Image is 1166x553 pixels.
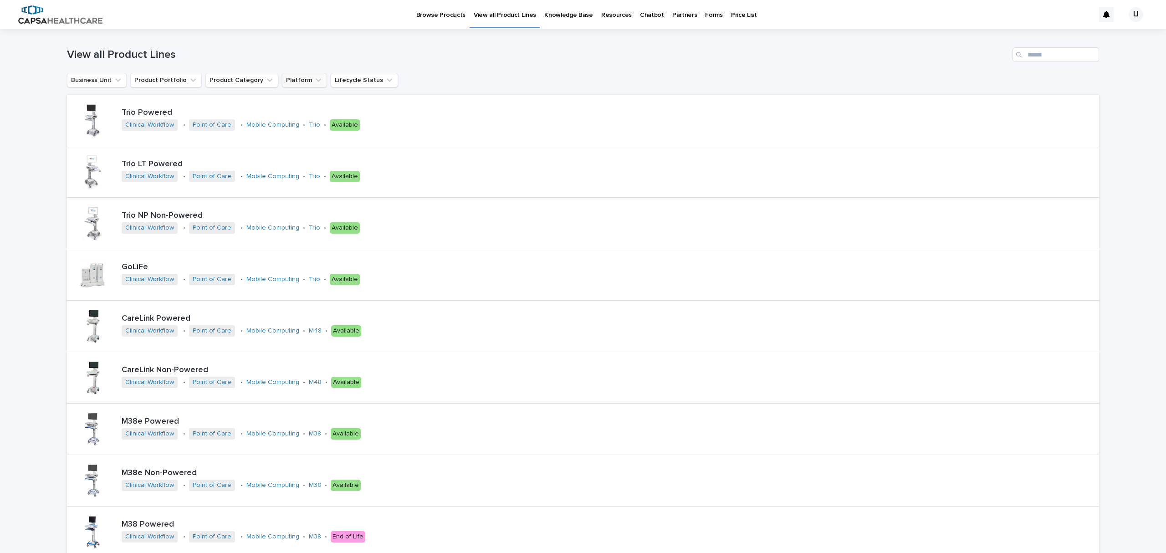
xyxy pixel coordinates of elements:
[240,121,243,129] p: •
[309,173,320,180] a: Trio
[67,146,1099,198] a: Trio LT PoweredClinical Workflow •Point of Care •Mobile Computing •Trio •Available
[309,276,320,283] a: Trio
[183,173,185,180] p: •
[240,224,243,232] p: •
[183,276,185,283] p: •
[193,379,231,386] a: Point of Care
[331,73,398,87] button: Lifecycle Status
[193,121,231,129] a: Point of Care
[183,533,185,541] p: •
[67,73,127,87] button: Business Unit
[125,121,174,129] a: Clinical Workflow
[246,173,299,180] a: Mobile Computing
[240,173,243,180] p: •
[122,262,386,272] p: GoLiFe
[193,224,231,232] a: Point of Care
[303,121,305,129] p: •
[193,327,231,335] a: Point of Care
[193,276,231,283] a: Point of Care
[183,379,185,386] p: •
[130,73,202,87] button: Product Portfolio
[246,224,299,232] a: Mobile Computing
[240,481,243,489] p: •
[122,211,441,221] p: Trio NP Non-Powered
[309,121,320,129] a: Trio
[303,173,305,180] p: •
[240,533,243,541] p: •
[325,533,327,541] p: •
[67,455,1099,507] a: M38e Non-PoweredClinical Workflow •Point of Care •Mobile Computing •M38 •Available
[303,327,305,335] p: •
[183,224,185,232] p: •
[309,481,321,489] a: M38
[309,430,321,438] a: M38
[324,121,326,129] p: •
[324,276,326,283] p: •
[331,377,361,388] div: Available
[67,249,1099,301] a: GoLiFeClinical Workflow •Point of Care •Mobile Computing •Trio •Available
[193,430,231,438] a: Point of Care
[122,314,430,324] p: CareLink Powered
[325,430,327,438] p: •
[325,481,327,489] p: •
[240,379,243,386] p: •
[331,325,361,337] div: Available
[125,533,174,541] a: Clinical Workflow
[205,73,278,87] button: Product Category
[125,379,174,386] a: Clinical Workflow
[330,274,360,285] div: Available
[18,5,102,24] img: B5p4sRfuTuC72oLToeu7
[331,480,361,491] div: Available
[67,352,1099,404] a: CareLink Non-PoweredClinical Workflow •Point of Care •Mobile Computing •M48 •Available
[303,533,305,541] p: •
[246,276,299,283] a: Mobile Computing
[325,327,327,335] p: •
[67,48,1009,61] h1: View all Product Lines
[125,481,174,489] a: Clinical Workflow
[122,417,418,427] p: M38e Powered
[183,327,185,335] p: •
[125,327,174,335] a: Clinical Workflow
[246,121,299,129] a: Mobile Computing
[125,173,174,180] a: Clinical Workflow
[125,430,174,438] a: Clinical Workflow
[125,224,174,232] a: Clinical Workflow
[330,119,360,131] div: Available
[325,379,327,386] p: •
[240,327,243,335] p: •
[282,73,327,87] button: Platform
[67,404,1099,455] a: M38e PoweredClinical Workflow •Point of Care •Mobile Computing •M38 •Available
[183,430,185,438] p: •
[309,224,320,232] a: Trio
[67,95,1099,146] a: Trio PoweredClinical Workflow •Point of Care •Mobile Computing •Trio •Available
[183,121,185,129] p: •
[324,224,326,232] p: •
[246,533,299,541] a: Mobile Computing
[193,533,231,541] a: Point of Care
[122,159,421,169] p: Trio LT Powered
[303,224,305,232] p: •
[331,428,361,440] div: Available
[246,327,299,335] a: Mobile Computing
[67,301,1099,352] a: CareLink PoweredClinical Workflow •Point of Care •Mobile Computing •M48 •Available
[303,276,305,283] p: •
[1013,47,1099,62] input: Search
[309,327,322,335] a: M48
[193,173,231,180] a: Point of Care
[324,173,326,180] p: •
[303,379,305,386] p: •
[246,430,299,438] a: Mobile Computing
[1129,7,1143,22] div: LI
[122,520,418,530] p: M38 Powered
[309,533,321,541] a: M38
[122,468,436,478] p: M38e Non-Powered
[303,481,305,489] p: •
[193,481,231,489] a: Point of Care
[309,379,322,386] a: M48
[330,222,360,234] div: Available
[246,481,299,489] a: Mobile Computing
[240,430,243,438] p: •
[67,198,1099,249] a: Trio NP Non-PoweredClinical Workflow •Point of Care •Mobile Computing •Trio •Available
[183,481,185,489] p: •
[246,379,299,386] a: Mobile Computing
